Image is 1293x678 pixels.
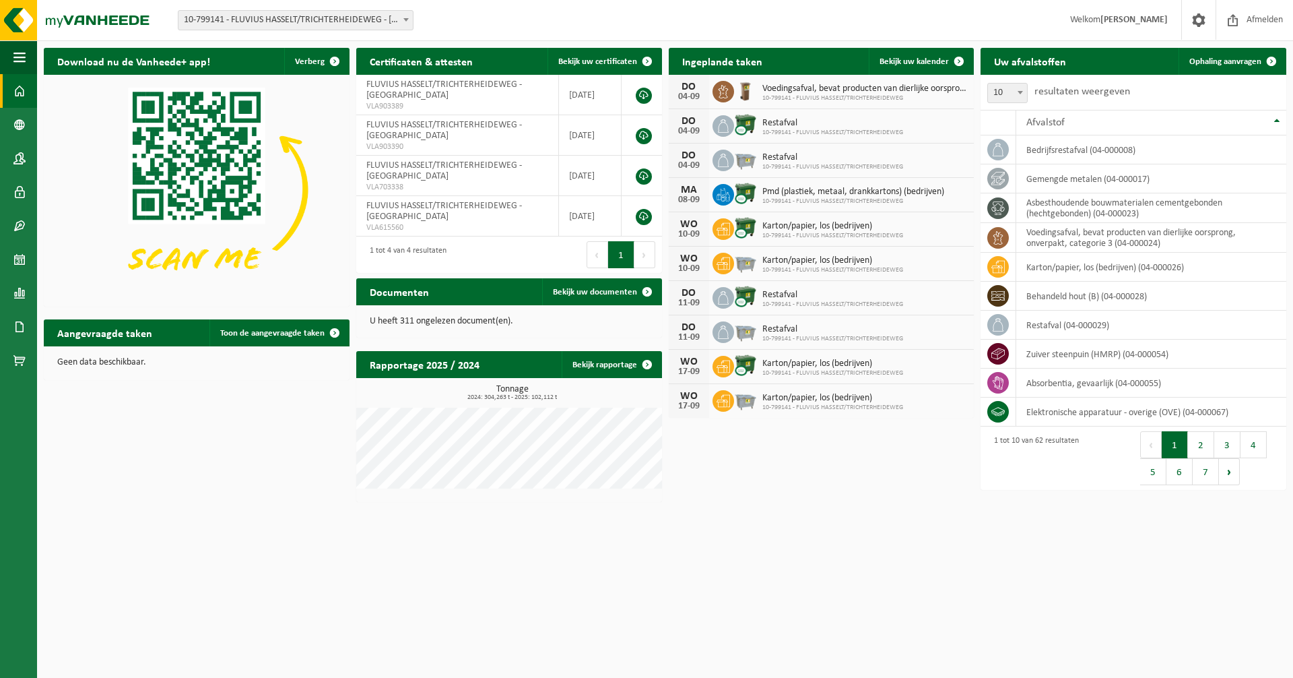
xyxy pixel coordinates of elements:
button: Next [1219,458,1240,485]
span: Bekijk uw kalender [880,57,949,66]
td: [DATE] [559,196,622,237]
img: WB-1100-CU [734,285,757,308]
div: 10-09 [675,230,702,239]
a: Bekijk rapportage [562,351,661,378]
h2: Aangevraagde taken [44,319,166,346]
button: Previous [587,241,608,268]
a: Bekijk uw certificaten [548,48,661,75]
span: Pmd (plastiek, metaal, drankkartons) (bedrijven) [762,187,944,197]
div: 17-09 [675,402,702,411]
span: Toon de aangevraagde taken [220,329,325,338]
span: Restafval [762,118,903,129]
strong: [PERSON_NAME] [1100,15,1168,25]
div: 17-09 [675,367,702,377]
img: WB-2500-GAL-GY-04 [734,148,757,171]
h3: Tonnage [363,385,662,401]
span: Bekijk uw documenten [553,288,637,297]
div: DO [675,82,702,92]
h2: Documenten [356,278,442,305]
td: restafval (04-000029) [1016,311,1286,340]
div: WO [675,253,702,264]
h2: Download nu de Vanheede+ app! [44,48,224,74]
button: 2 [1188,431,1214,458]
img: WB-1100-CU [734,216,757,239]
td: voedingsafval, bevat producten van dierlijke oorsprong, onverpakt, categorie 3 (04-000024) [1016,223,1286,253]
img: WB-0140-HPE-BN-01 [734,79,757,102]
img: WB-2500-GAL-GY-04 [734,251,757,274]
span: Ophaling aanvragen [1189,57,1261,66]
span: 10-799141 - FLUVIUS HASSELT/TRICHTERHEIDEWEG [762,266,903,274]
button: Previous [1140,431,1162,458]
span: FLUVIUS HASSELT/TRICHTERHEIDEWEG - [GEOGRAPHIC_DATA] [366,120,522,141]
div: 11-09 [675,333,702,342]
p: Geen data beschikbaar. [57,358,336,367]
span: 10-799141 - FLUVIUS HASSELT/TRICHTERHEIDEWEG [762,404,903,412]
span: VLA615560 [366,222,548,233]
span: Bekijk uw certificaten [558,57,637,66]
span: Karton/papier, los (bedrijven) [762,359,903,369]
button: 1 [608,241,634,268]
td: asbesthoudende bouwmaterialen cementgebonden (hechtgebonden) (04-000023) [1016,193,1286,223]
span: 10-799141 - FLUVIUS HASSELT/TRICHTERHEIDEWEG [762,369,903,377]
span: Afvalstof [1026,117,1065,128]
span: 10-799141 - FLUVIUS HASSELT/TRICHTERHEIDEWEG [762,301,903,309]
label: resultaten weergeven [1034,86,1130,97]
span: FLUVIUS HASSELT/TRICHTERHEIDEWEG - [GEOGRAPHIC_DATA] [366,160,522,181]
img: Download de VHEPlus App [44,75,350,304]
a: Bekijk uw documenten [542,278,661,305]
div: DO [675,116,702,127]
div: 04-09 [675,92,702,102]
button: Verberg [284,48,348,75]
span: VLA703338 [366,182,548,193]
div: 10-09 [675,264,702,274]
span: 10-799141 - FLUVIUS HASSELT/TRICHTERHEIDEWEG [762,232,903,240]
button: 3 [1214,431,1240,458]
span: Karton/papier, los (bedrijven) [762,393,903,404]
td: bedrijfsrestafval (04-000008) [1016,135,1286,164]
button: 4 [1240,431,1267,458]
div: DO [675,322,702,333]
span: 10-799141 - FLUVIUS HASSELT/TRICHTERHEIDEWEG [762,197,944,206]
span: Restafval [762,324,903,335]
div: 11-09 [675,299,702,308]
img: WB-2500-GAL-GY-04 [734,319,757,342]
div: WO [675,357,702,367]
span: Restafval [762,152,903,163]
span: 10 [988,84,1027,102]
h2: Ingeplande taken [669,48,776,74]
a: Bekijk uw kalender [869,48,972,75]
span: Restafval [762,290,903,301]
td: [DATE] [559,156,622,196]
img: WB-1100-CU [734,354,757,377]
h2: Certificaten & attesten [356,48,486,74]
div: 04-09 [675,161,702,171]
span: 10-799141 - FLUVIUS HASSELT/TRICHTERHEIDEWEG [762,94,968,102]
div: DO [675,150,702,161]
td: behandeld hout (B) (04-000028) [1016,282,1286,311]
a: Toon de aangevraagde taken [209,319,348,346]
img: WB-2500-GAL-GY-04 [734,388,757,411]
span: 10-799141 - FLUVIUS HASSELT/TRICHTERHEIDEWEG - HASSELT [178,10,413,30]
img: WB-1100-CU [734,113,757,136]
td: gemengde metalen (04-000017) [1016,164,1286,193]
div: WO [675,219,702,230]
div: 08-09 [675,195,702,205]
span: Voedingsafval, bevat producten van dierlijke oorsprong, onverpakt, categorie 3 [762,84,968,94]
img: WB-1100-CU [734,182,757,205]
span: 10-799141 - FLUVIUS HASSELT/TRICHTERHEIDEWEG [762,129,903,137]
div: 1 tot 4 van 4 resultaten [363,240,446,270]
div: MA [675,185,702,195]
span: 10-799141 - FLUVIUS HASSELT/TRICHTERHEIDEWEG - HASSELT [178,11,413,30]
span: VLA903389 [366,101,548,112]
button: 1 [1162,431,1188,458]
p: U heeft 311 ongelezen document(en). [370,317,649,326]
button: 7 [1193,458,1219,485]
span: 10 [987,83,1028,103]
td: [DATE] [559,75,622,115]
td: absorbentia, gevaarlijk (04-000055) [1016,369,1286,398]
span: 2024: 304,263 t - 2025: 102,112 t [363,394,662,401]
span: FLUVIUS HASSELT/TRICHTERHEIDEWEG - [GEOGRAPHIC_DATA] [366,201,522,222]
h2: Uw afvalstoffen [981,48,1080,74]
div: 04-09 [675,127,702,136]
span: FLUVIUS HASSELT/TRICHTERHEIDEWEG - [GEOGRAPHIC_DATA] [366,80,522,100]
